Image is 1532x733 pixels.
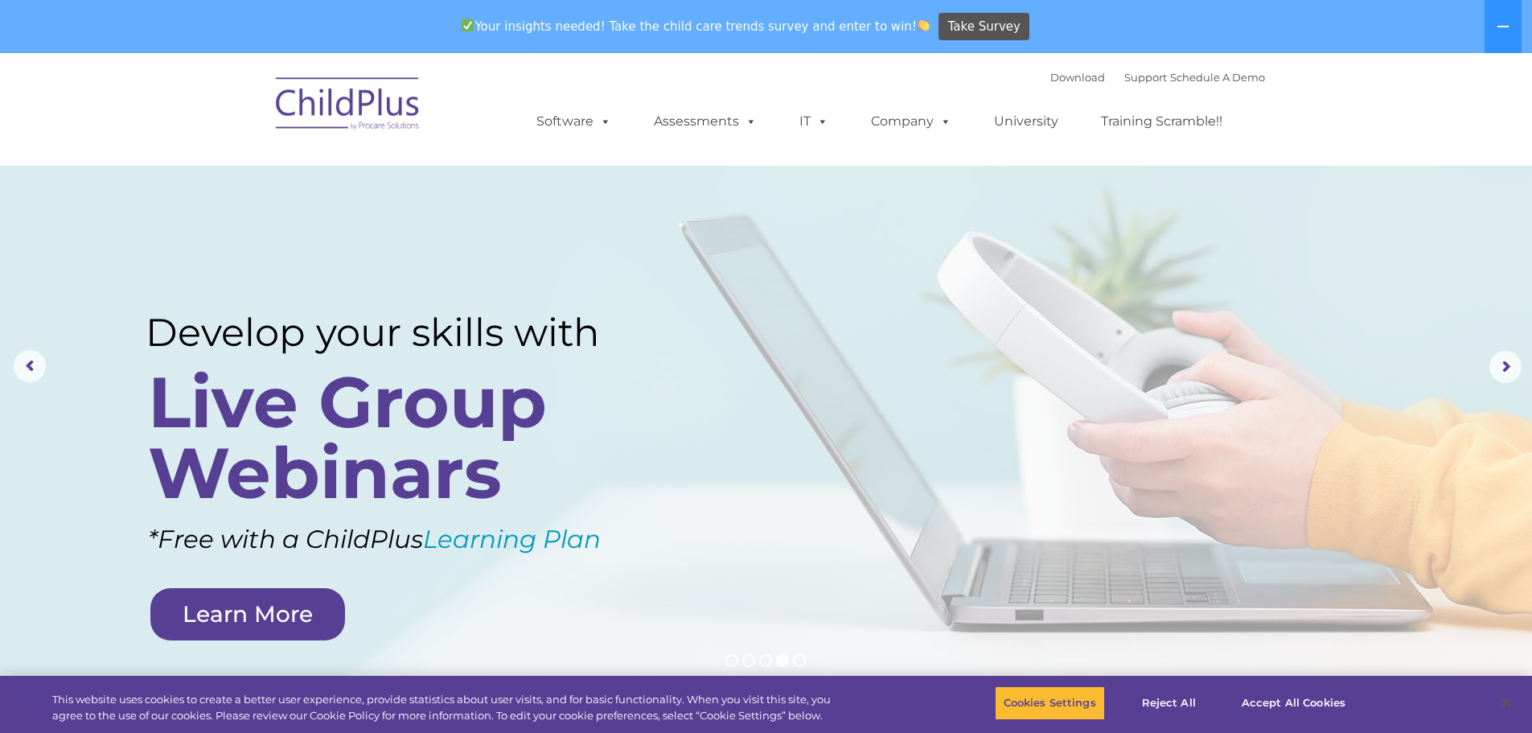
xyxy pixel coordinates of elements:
[1085,105,1238,138] a: Training Scramble!!
[224,106,273,118] span: Last name
[224,172,292,184] span: Phone number
[146,310,652,356] rs-layer: Develop your skills with
[423,524,601,554] a: Learning Plan
[520,105,627,138] a: Software
[918,19,930,31] img: 👏
[1050,71,1265,84] font: |
[1124,71,1167,84] a: Support
[978,105,1074,138] a: University
[455,10,937,42] span: Your insights needed! Take the child care trends survey and enter to win!
[1233,686,1354,720] button: Accept All Cookies
[52,692,843,723] div: This website uses cookies to create a better user experience, provide statistics about user visit...
[783,105,844,138] a: IT
[148,367,646,509] rs-layer: Live Group Webinars
[1050,71,1105,84] a: Download
[855,105,967,138] a: Company
[150,588,345,640] a: Learn More
[1489,686,1524,721] button: Close
[638,105,773,138] a: Assessments
[268,66,429,146] img: ChildPlus by Procare Solutions
[948,13,1021,41] span: Take Survey
[462,19,474,31] img: ✅
[939,13,1029,41] a: Take Survey
[995,686,1105,720] button: Cookies Settings
[148,517,689,562] rs-layer: *Free with a ChildPlus
[1170,71,1265,84] a: Schedule A Demo
[1119,686,1219,720] button: Reject All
